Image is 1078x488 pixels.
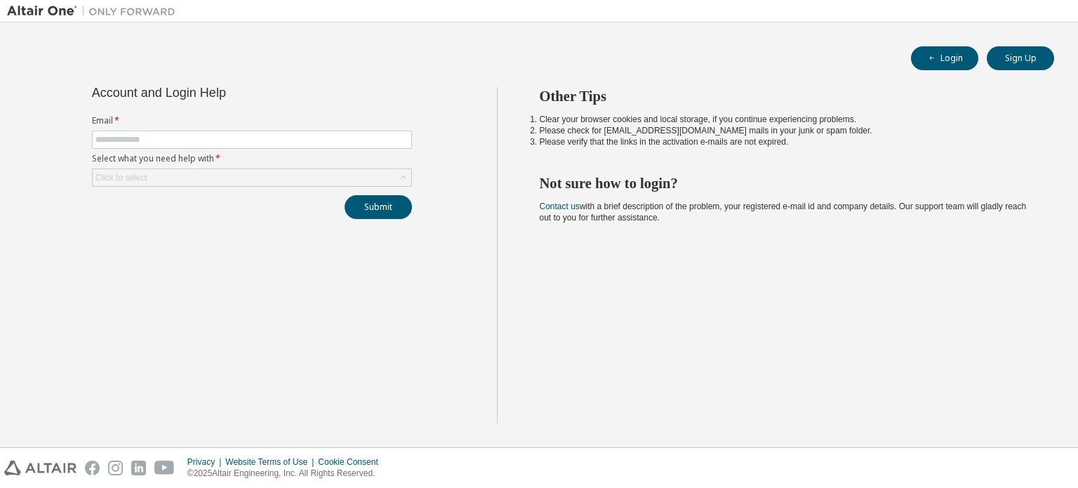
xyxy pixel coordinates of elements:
img: altair_logo.svg [4,461,76,475]
li: Please verify that the links in the activation e-mails are not expired. [540,136,1030,147]
li: Please check for [EMAIL_ADDRESS][DOMAIN_NAME] mails in your junk or spam folder. [540,125,1030,136]
div: Click to select [95,172,147,183]
div: Click to select [93,169,411,186]
img: instagram.svg [108,461,123,475]
div: Cookie Consent [318,456,386,468]
p: © 2025 Altair Engineering, Inc. All Rights Reserved. [187,468,387,480]
h2: Not sure how to login? [540,174,1030,192]
div: Account and Login Help [92,87,348,98]
button: Login [911,46,978,70]
img: facebook.svg [85,461,100,475]
button: Sign Up [987,46,1054,70]
button: Submit [345,195,412,219]
label: Email [92,115,412,126]
div: Website Terms of Use [225,456,318,468]
a: Contact us [540,202,580,211]
div: Privacy [187,456,225,468]
h2: Other Tips [540,87,1030,105]
li: Clear your browser cookies and local storage, if you continue experiencing problems. [540,114,1030,125]
img: youtube.svg [154,461,175,475]
label: Select what you need help with [92,153,412,164]
img: linkedin.svg [131,461,146,475]
span: with a brief description of the problem, your registered e-mail id and company details. Our suppo... [540,202,1027,223]
img: Altair One [7,4,182,18]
